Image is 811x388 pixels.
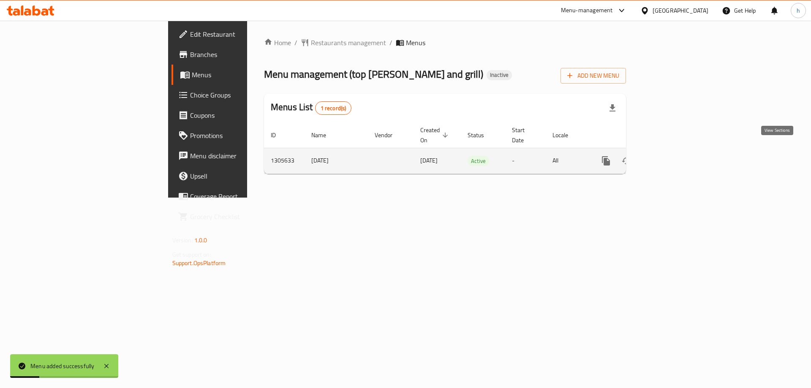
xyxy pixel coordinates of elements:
[468,130,495,140] span: Status
[406,38,425,48] span: Menus
[192,70,297,80] span: Menus
[797,6,800,15] span: h
[190,171,297,181] span: Upsell
[190,110,297,120] span: Coupons
[561,68,626,84] button: Add New Menu
[552,130,579,140] span: Locale
[311,38,386,48] span: Restaurants management
[171,125,304,146] a: Promotions
[190,151,297,161] span: Menu disclaimer
[487,70,512,80] div: Inactive
[171,186,304,206] a: Coverage Report
[264,122,684,174] table: enhanced table
[589,122,684,148] th: Actions
[172,258,226,269] a: Support.OpsPlatform
[171,146,304,166] a: Menu disclaimer
[546,148,589,174] td: All
[171,105,304,125] a: Coupons
[301,38,386,48] a: Restaurants management
[420,125,451,145] span: Created On
[311,130,337,140] span: Name
[171,44,304,65] a: Branches
[30,361,95,371] div: Menu added successfully
[172,235,193,246] span: Version:
[190,90,297,100] span: Choice Groups
[512,125,536,145] span: Start Date
[596,151,616,171] button: more
[653,6,708,15] div: [GEOGRAPHIC_DATA]
[171,85,304,105] a: Choice Groups
[316,104,351,112] span: 1 record(s)
[271,130,287,140] span: ID
[171,24,304,44] a: Edit Restaurant
[190,191,297,201] span: Coverage Report
[505,148,546,174] td: -
[420,155,438,166] span: [DATE]
[305,148,368,174] td: [DATE]
[264,38,626,48] nav: breadcrumb
[171,65,304,85] a: Menus
[468,156,489,166] span: Active
[194,235,207,246] span: 1.0.0
[375,130,403,140] span: Vendor
[171,166,304,186] a: Upsell
[315,101,352,115] div: Total records count
[487,71,512,79] span: Inactive
[389,38,392,48] li: /
[190,130,297,141] span: Promotions
[190,29,297,39] span: Edit Restaurant
[567,71,619,81] span: Add New Menu
[190,212,297,222] span: Grocery Checklist
[171,206,304,227] a: Grocery Checklist
[190,49,297,60] span: Branches
[271,101,351,115] h2: Menus List
[172,249,211,260] span: Get support on:
[561,5,613,16] div: Menu-management
[602,98,623,118] div: Export file
[264,65,483,84] span: Menu management ( top [PERSON_NAME] and grill )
